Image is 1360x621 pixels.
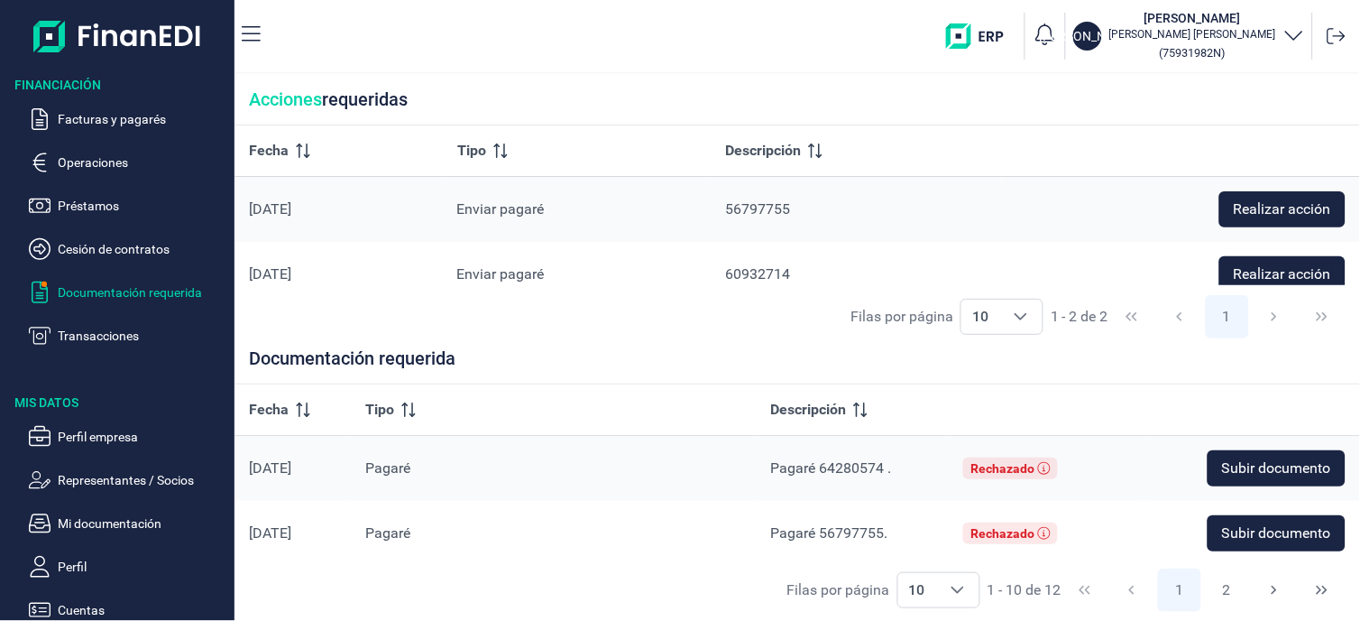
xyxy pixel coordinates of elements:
[457,265,545,283] span: Enviar pagaré
[1234,264,1331,285] span: Realizar acción
[58,108,227,130] p: Facturas y pagarés
[234,74,1360,125] div: requeridas
[58,426,227,448] p: Perfil empresa
[1040,27,1136,45] p: [PERSON_NAME]
[249,200,428,218] div: [DATE]
[1300,295,1344,338] button: Last Page
[988,583,1061,598] span: 1 - 10 de 12
[770,459,891,477] span: Pagaré 64280574 .
[29,556,227,578] button: Perfil
[249,88,322,110] span: Acciones
[961,300,999,334] span: 10
[58,556,227,578] p: Perfil
[365,459,410,477] span: Pagaré
[1222,523,1331,544] span: Subir documento
[1109,9,1276,27] h3: [PERSON_NAME]
[1208,515,1346,551] button: Subir documento
[58,195,227,217] p: Préstamos
[29,195,227,217] button: Préstamos
[1051,310,1108,324] span: 1 - 2 de 2
[58,238,227,260] p: Cesión de contratos
[1208,450,1346,487] button: Subir documento
[33,14,202,58] img: Logo de aplicación
[58,469,227,491] p: Representantes / Socios
[1253,569,1296,612] button: Next Page
[58,152,227,173] p: Operaciones
[457,140,486,162] span: Tipo
[29,238,227,260] button: Cesión de contratos
[29,513,227,534] button: Mi documentación
[29,108,227,130] button: Facturas y pagarés
[999,300,1043,334] div: Choose
[58,282,227,303] p: Documentación requerida
[1110,569,1153,612] button: Previous Page
[1206,295,1249,338] button: Page 1
[970,526,1034,541] div: Rechazado
[898,573,936,607] span: 10
[787,579,890,601] div: Filas por página
[249,399,289,421] span: Fecha
[29,599,227,621] button: Cuentas
[234,348,1360,385] div: Documentación requerida
[725,140,801,162] span: Descripción
[1073,9,1305,63] button: [PERSON_NAME][PERSON_NAME][PERSON_NAME] [PERSON_NAME](75931982N)
[58,325,227,347] p: Transacciones
[249,524,336,542] div: [DATE]
[1219,191,1346,227] button: Realizar acción
[1253,295,1296,338] button: Next Page
[936,573,979,607] div: Choose
[770,399,846,421] span: Descripción
[249,265,428,283] div: [DATE]
[249,140,289,162] span: Fecha
[1234,199,1331,220] span: Realizar acción
[58,513,227,534] p: Mi documentación
[1063,569,1107,612] button: First Page
[770,524,887,542] span: Pagaré 56797755.
[29,325,227,347] button: Transacciones
[29,426,227,448] button: Perfil empresa
[29,152,227,173] button: Operaciones
[946,23,1017,49] img: erp
[850,306,953,328] div: Filas por página
[1158,569,1201,612] button: Page 1
[1206,569,1249,612] button: Page 2
[58,599,227,621] p: Cuentas
[249,459,336,477] div: [DATE]
[1222,458,1331,479] span: Subir documento
[1109,27,1276,42] p: [PERSON_NAME] [PERSON_NAME]
[1158,295,1201,338] button: Previous Page
[1160,46,1226,60] small: Copiar cif
[457,200,545,218] span: Enviar pagaré
[1300,569,1344,612] button: Last Page
[1110,295,1153,338] button: First Page
[725,200,790,218] span: 56797755
[29,282,227,303] button: Documentación requerida
[970,461,1034,476] div: Rechazado
[29,469,227,491] button: Representantes / Socios
[725,265,790,283] span: 60932714
[365,524,410,542] span: Pagaré
[365,399,394,421] span: Tipo
[1219,256,1346,292] button: Realizar acción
